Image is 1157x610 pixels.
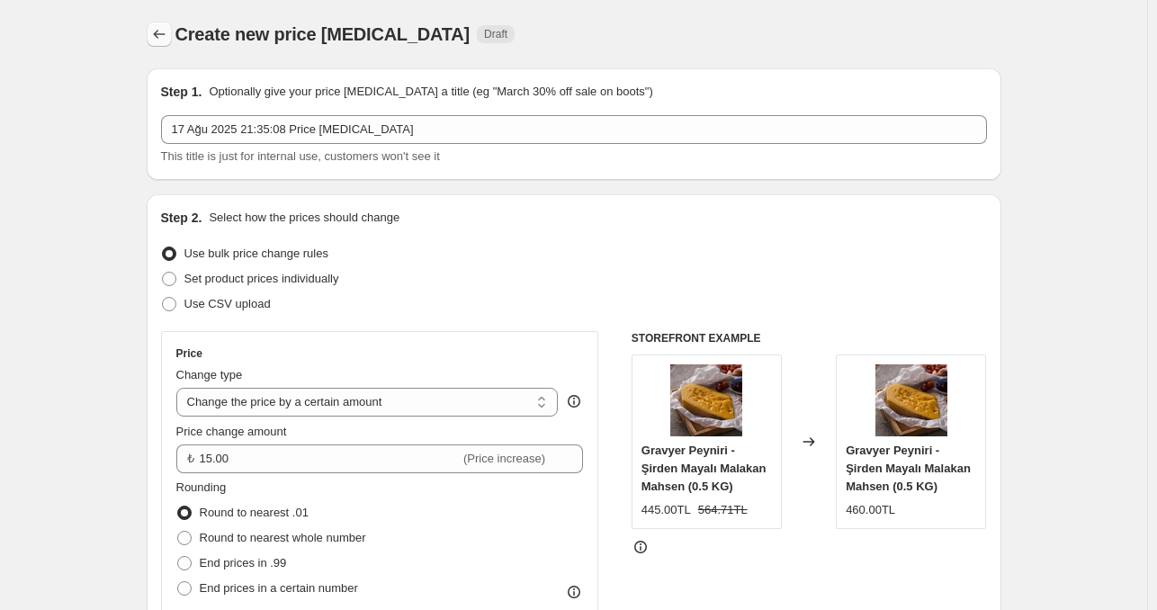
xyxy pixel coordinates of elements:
[200,506,309,519] span: Round to nearest .01
[209,83,652,101] p: Optionally give your price [MEDICAL_DATA] a title (eg "March 30% off sale on boots")
[875,364,947,436] img: kasarcizade_kars_gravyeri_kars_mahsen_malakan_sirden_mayali_2_80x.webp
[161,209,202,227] h2: Step 2.
[187,452,194,465] span: ₺
[846,444,971,493] span: Gravyer Peyniri - Şirden Mayalı Malakan Mahsen (0.5 KG)
[175,24,471,44] span: Create new price [MEDICAL_DATA]
[670,364,742,436] img: kasarcizade_kars_gravyeri_kars_mahsen_malakan_sirden_mayali_2_80x.webp
[184,272,339,285] span: Set product prices individually
[176,368,243,381] span: Change type
[161,115,987,144] input: 30% off holiday sale
[176,480,227,494] span: Rounding
[176,425,287,438] span: Price change amount
[641,444,767,493] span: Gravyer Peyniri - Şirden Mayalı Malakan Mahsen (0.5 KG)
[846,501,895,519] div: 460.00TL
[161,149,440,163] span: This title is just for internal use, customers won't see it
[200,581,358,595] span: End prices in a certain number
[161,83,202,101] h2: Step 1.
[565,392,583,410] div: help
[184,297,271,310] span: Use CSV upload
[200,531,366,544] span: Round to nearest whole number
[209,209,399,227] p: Select how the prices should change
[632,331,987,345] h6: STOREFRONT EXAMPLE
[184,247,328,260] span: Use bulk price change rules
[200,556,287,570] span: End prices in .99
[463,452,545,465] span: (Price increase)
[698,501,748,519] strike: 564.71TL
[200,444,461,473] input: -10.00
[641,501,691,519] div: 445.00TL
[484,27,507,41] span: Draft
[147,22,172,47] button: Price change jobs
[176,346,202,361] h3: Price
